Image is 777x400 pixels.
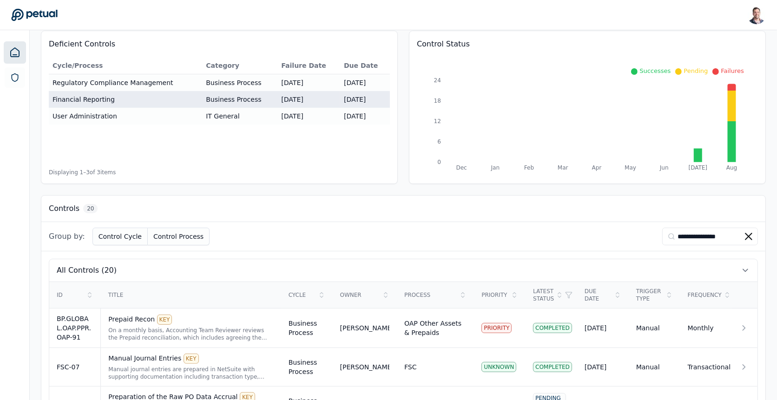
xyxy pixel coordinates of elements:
span: Successes [639,67,671,74]
button: Control Cycle [92,228,148,245]
td: User Administration [49,108,202,125]
tspan: Aug [726,164,737,171]
div: Due Date [585,288,621,302]
span: All Controls (20) [57,265,117,276]
tspan: Feb [524,164,534,171]
td: [DATE] [340,91,390,108]
a: Dashboard [4,41,26,64]
h3: Deficient Controls [49,39,390,50]
div: KEY [184,354,199,364]
span: Displaying 1– 3 of 3 items [49,169,116,176]
div: Owner [340,291,390,299]
th: Due Date [340,57,390,74]
th: Cycle/Process [49,57,202,74]
div: ID [57,291,93,299]
div: Frequency [688,291,724,299]
td: [DATE] [277,91,340,108]
tspan: May [625,164,636,171]
button: Control Process [148,228,210,245]
tspan: Jun [659,164,669,171]
div: Prepaid Recon [108,315,273,325]
td: Manual [629,308,680,348]
td: [DATE] [277,108,340,125]
div: Trigger Type [636,288,673,302]
td: [DATE] [340,74,390,92]
span: Pending [684,67,708,74]
tspan: 12 [434,118,441,125]
td: Business Process [281,348,333,387]
td: Regulatory Compliance Management [49,74,202,92]
div: Title [108,291,274,299]
span: Failures [721,67,744,74]
tspan: 6 [437,138,441,145]
td: Financial Reporting [49,91,202,108]
div: PRIORITY [481,323,512,333]
div: FSC [404,362,416,372]
img: Snir Kodesh [747,6,766,24]
tspan: [DATE] [689,164,707,171]
div: FSC-07 [57,362,93,372]
tspan: 0 [437,159,441,165]
td: Transactional [680,348,732,387]
td: Business Process [202,74,277,92]
span: Group by: [49,231,85,242]
div: Latest Status [533,288,570,302]
span: 20 [83,204,98,213]
a: Go to Dashboard [11,8,58,21]
div: UNKNOWN [481,362,516,372]
a: SOC [5,67,25,88]
div: On a monthly basis, Accounting Team Reviewer reviews the Prepaid reconciliation, which includes a... [108,327,273,341]
h3: Controls [49,203,79,214]
tspan: Mar [558,164,568,171]
td: Manual [629,348,680,387]
tspan: Jan [491,164,500,171]
td: Monthly [680,308,732,348]
div: Priority [481,291,518,299]
td: Business Process [202,91,277,108]
h3: Control Status [417,39,758,50]
button: All Controls (20) [49,259,757,282]
tspan: 24 [434,77,441,84]
div: Cycle [289,291,325,299]
div: Manual Journal Entries [108,354,273,364]
div: [DATE] [585,362,621,372]
td: Business Process [281,308,333,348]
th: Category [202,57,277,74]
div: [PERSON_NAME] [340,323,390,333]
div: OAP Other Assets & Prepaids [404,319,467,337]
div: Process [404,291,467,299]
td: IT General [202,108,277,125]
div: KEY [157,315,172,325]
tspan: Apr [592,164,602,171]
td: [DATE] [340,108,390,125]
div: BP.GLOBAL.OAP.PPR.OAP-91 [57,314,93,342]
div: Completed [533,323,572,333]
tspan: 18 [434,98,441,104]
div: [DATE] [585,323,621,333]
th: Failure Date [277,57,340,74]
td: [DATE] [277,74,340,92]
div: [PERSON_NAME] [340,362,390,372]
div: Completed [533,362,572,372]
tspan: Dec [456,164,467,171]
div: Manual journal entries are prepared in NetSuite with supporting documentation including transacti... [108,366,273,380]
